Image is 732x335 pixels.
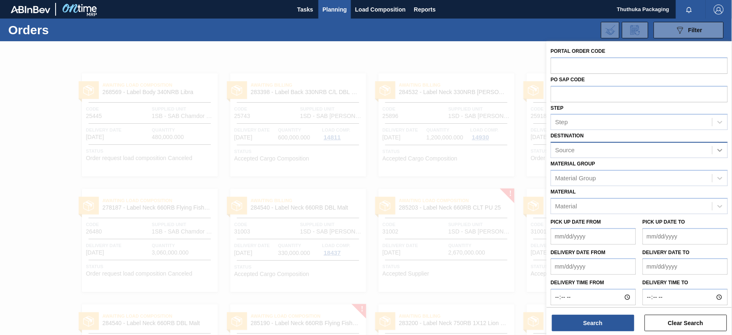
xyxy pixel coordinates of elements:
[688,27,702,33] span: Filter
[551,48,606,54] label: Portal Order Code
[654,22,724,38] button: Filter
[323,5,347,14] span: Planning
[551,133,584,139] label: Destination
[551,250,606,255] label: Delivery Date from
[643,250,690,255] label: Delivery Date to
[555,203,577,210] div: Material
[551,305,610,315] label: Show pending items
[555,175,596,182] div: Material Group
[551,105,564,111] label: Step
[551,161,595,167] label: Material Group
[676,4,702,15] button: Notifications
[622,22,648,38] div: Order Review Request
[714,5,724,14] img: Logout
[355,5,406,14] span: Load Composition
[296,5,314,14] span: Tasks
[8,25,130,35] h1: Orders
[643,219,685,225] label: Pick up Date to
[551,228,636,245] input: mm/dd/yyyy
[551,219,601,225] label: Pick up Date from
[11,6,50,13] img: TNhmsLtSVTkK8tSr43FrP2fwEKptu5GPRR3wAAAABJRU5ErkJggg==
[551,277,636,289] label: Delivery time from
[414,5,436,14] span: Reports
[555,119,568,126] div: Step
[643,277,728,289] label: Delivery time to
[555,147,575,154] div: Source
[551,77,585,83] label: PO SAP Code
[551,258,636,275] input: mm/dd/yyyy
[601,22,620,38] div: Import Order Negotiation
[643,258,728,275] input: mm/dd/yyyy
[643,228,728,245] input: mm/dd/yyyy
[551,189,576,195] label: Material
